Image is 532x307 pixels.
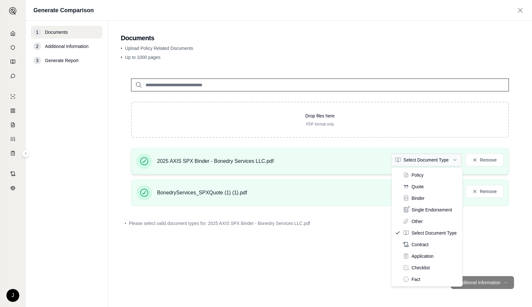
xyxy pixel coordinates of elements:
[412,218,423,225] span: Other
[412,276,420,283] span: Fact
[412,253,434,259] span: Application
[412,241,429,248] span: Contract
[412,230,457,236] span: Select Document Type
[412,207,452,213] span: Single Endorsement
[412,183,424,190] span: Quote
[412,195,424,201] span: Binder
[412,265,430,271] span: Checklist
[412,172,423,178] span: Policy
